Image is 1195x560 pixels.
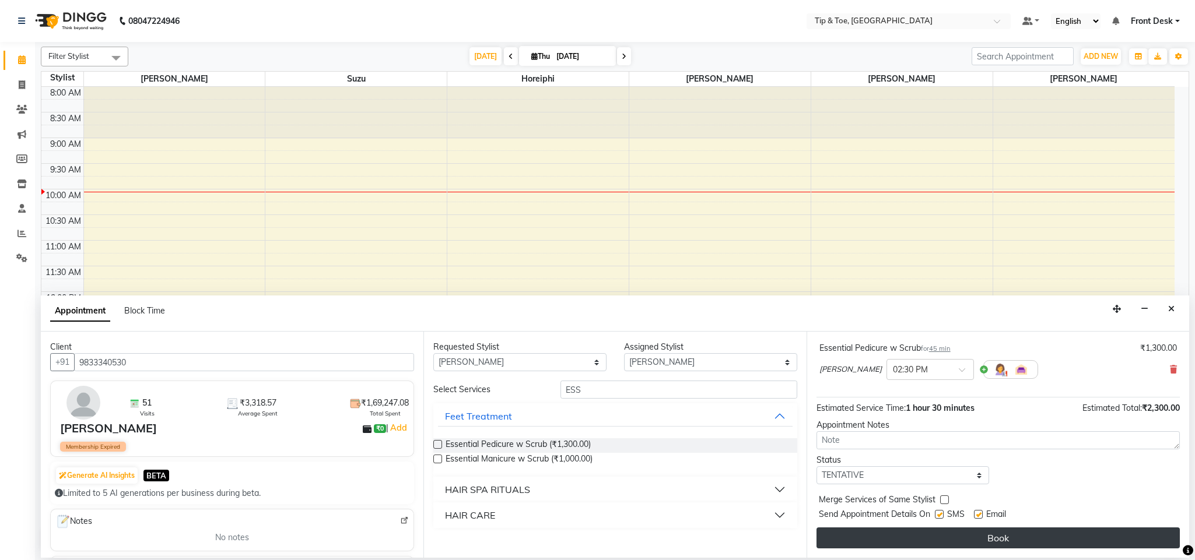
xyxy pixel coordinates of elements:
button: Feet Treatment [438,406,792,427]
button: Close [1163,300,1180,318]
span: ₹2,300.00 [1142,403,1180,413]
span: [PERSON_NAME] [819,364,882,375]
span: [PERSON_NAME] [629,72,811,86]
span: No notes [215,531,249,544]
div: 9:30 AM [48,164,83,176]
button: +91 [50,353,75,371]
span: | [386,421,409,435]
div: Select Services [425,383,552,396]
span: 45 min [929,344,951,353]
div: ₹1,300.00 [1140,342,1177,354]
input: 2025-09-04 [553,48,611,65]
input: Search by service name [560,381,797,399]
img: logo [30,5,110,37]
div: 11:00 AM [43,241,83,253]
span: Essential Pedicure w Scrub (₹1,300.00) [446,438,591,453]
span: ₹3,318.57 [240,397,276,409]
span: Estimated Service Time: [816,403,906,413]
img: avatar [66,386,100,420]
span: Thu [528,52,553,61]
input: Search by Name/Mobile/Email/Code [74,353,414,371]
span: Merge Services of Same Stylist [819,494,935,508]
span: Block Time [124,305,165,316]
span: Suzu [265,72,447,86]
button: ADD NEW [1081,48,1121,65]
span: Send Appointment Details On [819,508,930,523]
span: Appointment [50,301,110,322]
div: Appointment Notes [816,419,1180,431]
div: 10:00 AM [43,189,83,202]
div: Requested Stylist [433,341,607,353]
span: ₹1,69,247.08 [361,397,409,409]
span: 51 [142,397,152,409]
button: HAIR SPA RITUALS [438,479,792,500]
span: Notes [55,514,92,529]
div: HAIR SPA RITUALS [445,482,530,496]
span: BETA [143,470,169,481]
button: Generate AI Insights [56,467,138,484]
div: Essential Pedicure w Scrub [819,342,951,354]
span: Essential Manicure w Scrub (₹1,000.00) [446,453,593,467]
div: 10:30 AM [43,215,83,227]
a: Add [388,421,409,435]
div: Client [50,341,414,353]
b: 08047224946 [128,5,180,37]
small: for [921,344,951,353]
span: Visits [140,409,155,418]
div: 9:00 AM [48,138,83,150]
div: 8:00 AM [48,87,83,99]
div: Stylist [41,72,83,84]
button: HAIR CARE [438,505,792,526]
span: ₹0 [374,424,386,434]
div: Feet Treatment [445,409,512,423]
span: Average Spent [238,409,278,418]
span: [PERSON_NAME] [993,72,1175,86]
span: [PERSON_NAME] [811,72,993,86]
img: Hairdresser.png [993,362,1007,376]
div: Status [816,454,990,466]
span: [PERSON_NAME] [84,72,265,86]
div: Assigned Stylist [624,341,797,353]
input: Search Appointment [972,47,1074,65]
img: Interior.png [1014,362,1028,376]
span: [DATE] [469,47,502,65]
span: SMS [947,508,965,523]
div: 8:30 AM [48,112,83,125]
div: 12:00 PM [44,292,83,304]
span: Membership Expired [60,442,126,452]
span: Filter Stylist [48,51,89,61]
span: Front Desk [1131,15,1173,27]
span: ADD NEW [1084,52,1118,61]
span: Email [986,508,1006,523]
span: Total Spent [370,409,401,418]
span: 1 hour 30 minutes [906,403,975,413]
div: 11:30 AM [43,266,83,279]
div: Limited to 5 AI generations per business during beta. [55,487,409,499]
div: [PERSON_NAME] [60,420,157,437]
div: HAIR CARE [445,508,495,522]
span: Horeiphi [447,72,629,86]
button: Book [816,527,1180,548]
span: Estimated Total: [1082,403,1142,413]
